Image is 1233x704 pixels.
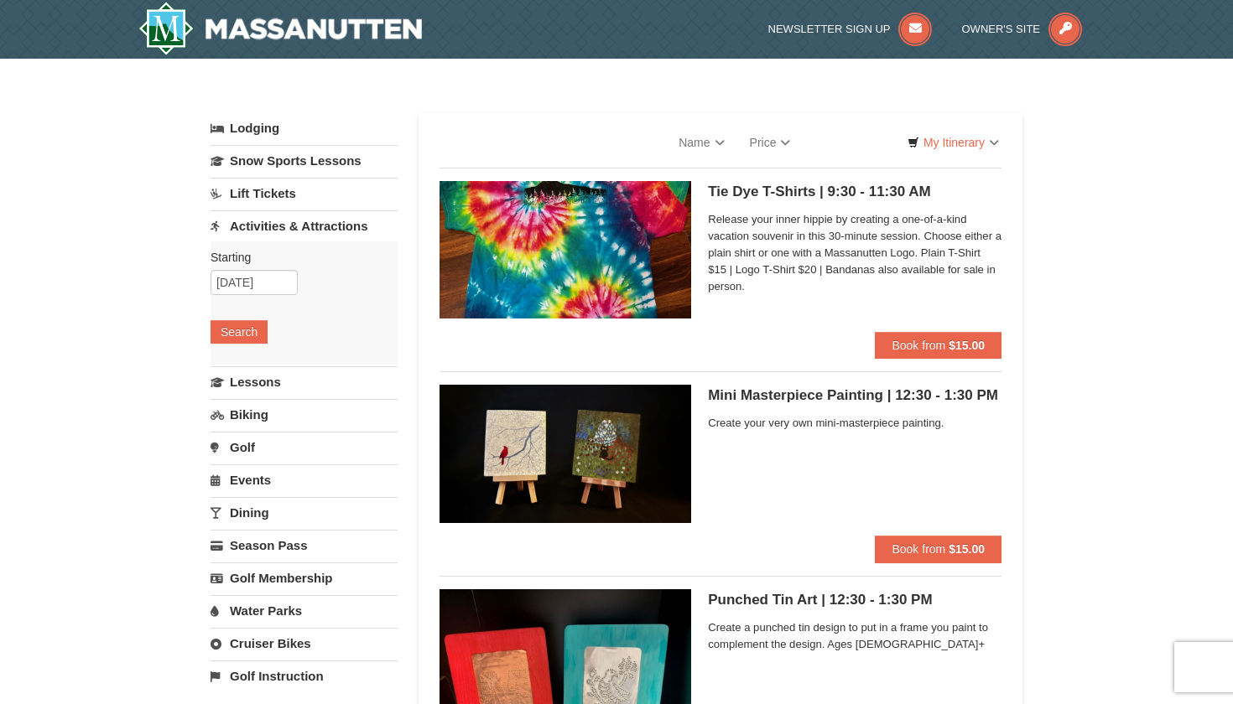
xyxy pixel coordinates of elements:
[211,320,268,344] button: Search
[211,178,398,209] a: Lift Tickets
[211,113,398,143] a: Lodging
[737,126,804,159] a: Price
[892,542,945,556] span: Book from
[666,126,736,159] a: Name
[211,399,398,430] a: Biking
[211,595,398,626] a: Water Parks
[211,210,398,241] a: Activities & Attractions
[708,184,1001,200] h5: Tie Dye T-Shirts | 9:30 - 11:30 AM
[962,23,1041,35] span: Owner's Site
[708,387,1001,404] h5: Mini Masterpiece Painting | 12:30 - 1:30 PM
[949,542,985,556] strong: $15.00
[892,339,945,352] span: Book from
[440,385,691,522] img: 6619869-1756-9fb04209.png
[708,592,1001,608] h5: Punched Tin Art | 12:30 - 1:30 PM
[211,497,398,528] a: Dining
[138,2,422,55] a: Massanutten Resort
[211,432,398,463] a: Golf
[962,23,1083,35] a: Owner's Site
[211,464,398,495] a: Events
[708,211,1001,295] span: Release your inner hippie by creating a one-of-a-kind vacation souvenir in this 30-minute session...
[211,366,398,397] a: Lessons
[211,145,398,176] a: Snow Sports Lessons
[768,23,891,35] span: Newsletter Sign Up
[440,181,691,318] img: 6619869-1512-3c4c33a7.png
[138,2,422,55] img: Massanutten Resort Logo
[768,23,933,35] a: Newsletter Sign Up
[708,415,1001,432] span: Create your very own mini-masterpiece painting.
[211,530,398,561] a: Season Pass
[211,249,385,266] label: Starting
[211,562,398,593] a: Golf Membership
[897,130,1010,155] a: My Itinerary
[949,339,985,352] strong: $15.00
[875,536,1001,562] button: Book from $15.00
[211,660,398,691] a: Golf Instruction
[211,628,398,659] a: Cruiser Bikes
[875,332,1001,359] button: Book from $15.00
[708,619,1001,653] span: Create a punched tin design to put in a frame you paint to complement the design. Ages [DEMOGRAPH...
